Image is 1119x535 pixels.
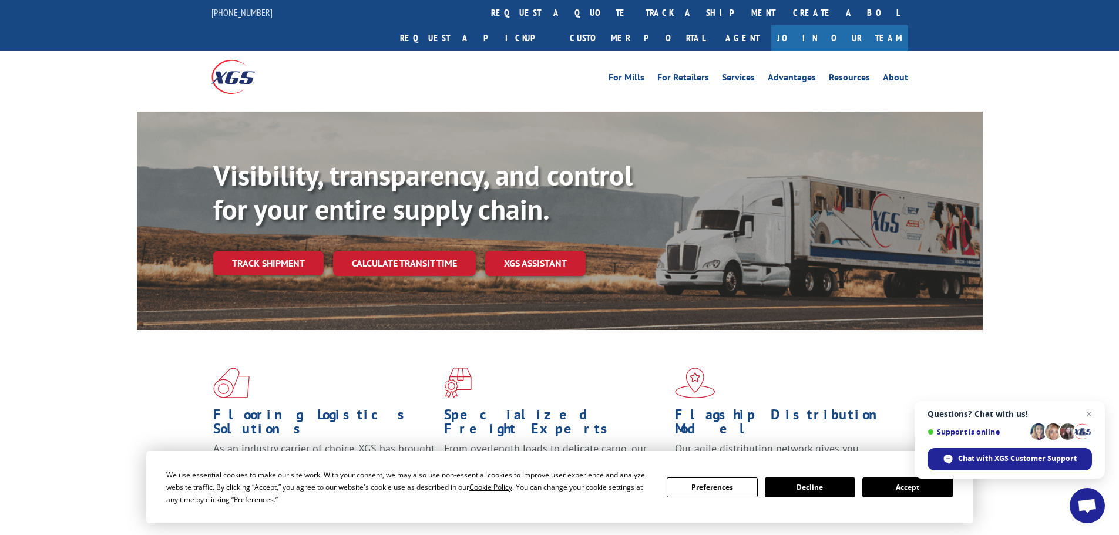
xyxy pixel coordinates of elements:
button: Accept [862,477,953,497]
a: Request a pickup [391,25,561,51]
img: xgs-icon-focused-on-flooring-red [444,368,472,398]
img: xgs-icon-total-supply-chain-intelligence-red [213,368,250,398]
span: Cookie Policy [469,482,512,492]
b: Visibility, transparency, and control for your entire supply chain. [213,157,633,227]
button: Preferences [667,477,757,497]
img: xgs-icon-flagship-distribution-model-red [675,368,715,398]
a: XGS ASSISTANT [485,251,586,276]
div: Open chat [1070,488,1105,523]
span: Support is online [928,428,1026,436]
a: Calculate transit time [333,251,476,276]
p: From overlength loads to delicate cargo, our experienced staff knows the best way to move your fr... [444,442,666,494]
a: Customer Portal [561,25,714,51]
a: For Retailers [657,73,709,86]
a: Agent [714,25,771,51]
a: Services [722,73,755,86]
span: Preferences [234,494,274,504]
a: For Mills [609,73,644,86]
div: Chat with XGS Customer Support [928,448,1092,470]
h1: Flagship Distribution Model [675,408,897,442]
a: Advantages [768,73,816,86]
a: Track shipment [213,251,324,275]
div: We use essential cookies to make our site work. With your consent, we may also use non-essential ... [166,469,653,506]
span: As an industry carrier of choice, XGS has brought innovation and dedication to flooring logistics... [213,442,435,483]
span: Questions? Chat with us! [928,409,1092,419]
span: Our agile distribution network gives you nationwide inventory management on demand. [675,442,891,469]
h1: Specialized Freight Experts [444,408,666,442]
h1: Flooring Logistics Solutions [213,408,435,442]
span: Chat with XGS Customer Support [958,453,1077,464]
a: Resources [829,73,870,86]
a: [PHONE_NUMBER] [211,6,273,18]
div: Cookie Consent Prompt [146,451,973,523]
a: About [883,73,908,86]
a: Join Our Team [771,25,908,51]
button: Decline [765,477,855,497]
span: Close chat [1082,407,1096,421]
